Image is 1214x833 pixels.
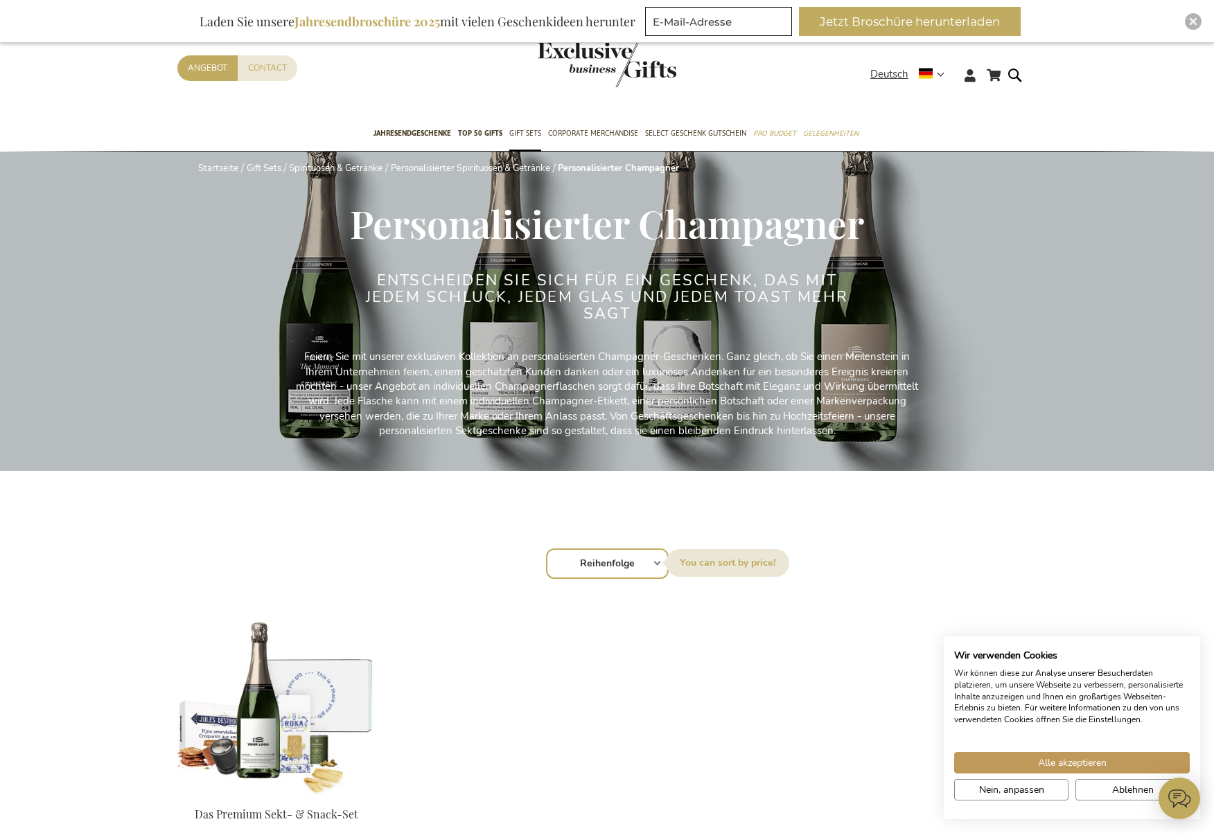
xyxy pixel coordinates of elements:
[193,7,642,36] div: Laden Sie unsere mit vielen Geschenkideen herunter
[1075,779,1190,800] button: Alle verweigern cookies
[1185,13,1202,30] div: Close
[538,42,607,87] a: store logo
[954,650,1190,662] h2: Wir verwenden Cookies
[548,126,638,141] span: Corporate Merchandise
[558,162,679,174] strong: Personalisierter Champagner
[350,197,864,249] span: Personalisierter Champagner
[538,42,676,87] img: Exclusive Business gifts logo
[645,7,792,36] input: E-Mail-Adresse
[391,162,550,174] a: Personalisierter Spirituosen & Getränke
[198,162,238,174] a: Startseite
[954,668,1190,726] p: Wir können diese zur Analyse unserer Besucherdaten platzieren, um unsere Webseite zu verbessern, ...
[295,350,919,439] p: Feiern Sie mit unserer exklusiven Kollektion an personalisierten Champagner-Geschenken. Ganz glei...
[666,549,789,577] label: Sortieren nach
[347,272,867,323] h2: Entscheiden Sie sich für ein Geschenk, das mit jedem Schluck, jedem Glas und jedem Toast mehr sagt
[177,55,238,81] a: Angebot
[1038,755,1107,770] span: Alle akzeptieren
[753,126,796,141] span: Pro Budget
[799,7,1021,36] button: Jetzt Broschüre herunterladen
[954,752,1190,773] button: Akzeptieren Sie alle cookies
[870,66,908,82] span: Deutsch
[1112,782,1154,797] span: Ablehnen
[645,126,746,141] span: Select Geschenk Gutschein
[645,7,796,40] form: marketing offers and promotions
[954,779,1068,800] button: cookie Einstellungen anpassen
[509,126,541,141] span: Gift Sets
[870,66,953,82] div: Deutsch
[1189,17,1197,26] img: Close
[373,126,451,141] span: Jahresendgeschenke
[238,55,297,81] a: Contact
[247,162,281,174] a: Gift Sets
[195,807,358,821] a: Das Premium Sekt- & Snack-Set
[1159,778,1200,819] iframe: belco-activator-frame
[979,782,1044,797] span: Nein, anpassen
[294,13,440,30] b: Jahresendbroschüre 2025
[803,126,859,141] span: Gelegenheiten
[177,601,376,795] img: The Premium Bubbles & Bites Set
[177,789,376,803] a: The Premium Bubbles & Bites Set
[289,162,382,174] a: Spirituosen & Getränke
[458,126,502,141] span: TOP 50 Gifts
